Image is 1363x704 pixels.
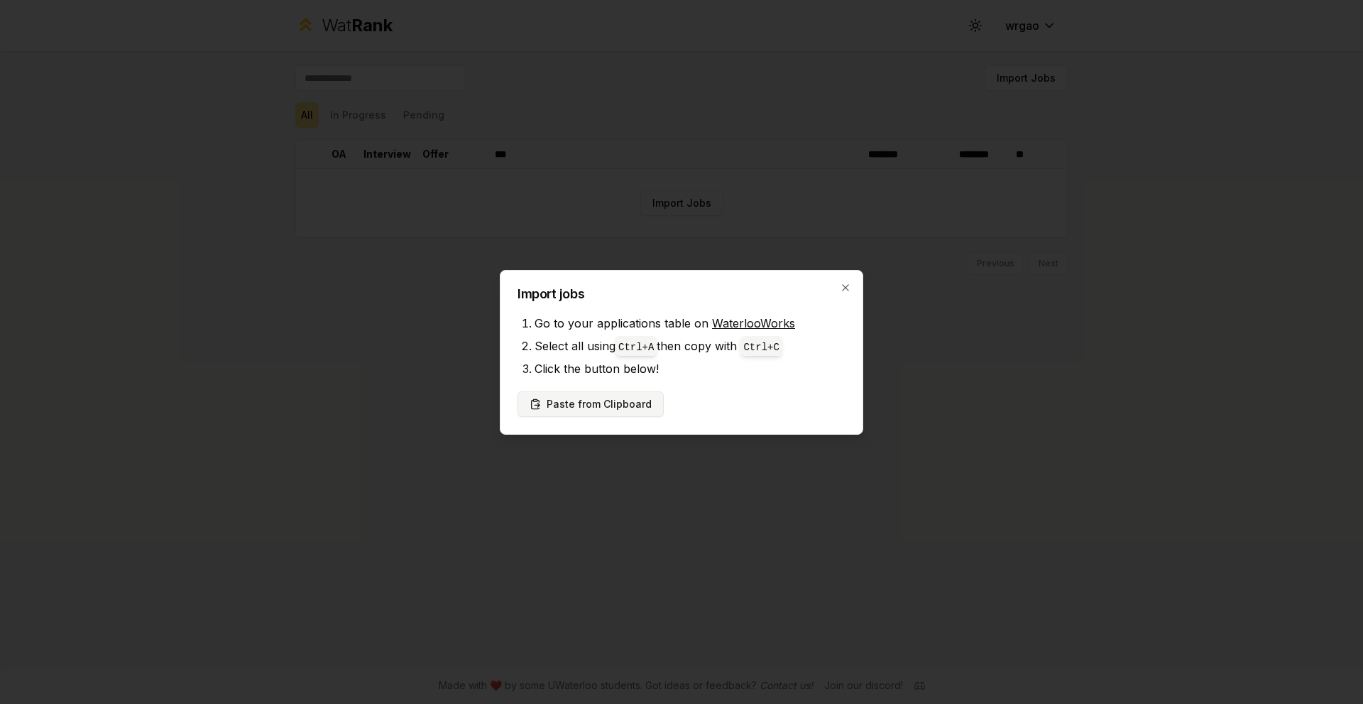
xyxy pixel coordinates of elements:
li: Select all using then copy with [535,335,845,357]
code: Ctrl+ A [618,342,654,353]
li: Click the button below! [535,357,845,380]
button: Paste from Clipboard [518,391,664,417]
code: Ctrl+ C [743,342,779,353]
h2: Import jobs [518,288,845,300]
li: Go to your applications table on [535,312,845,335]
a: WaterlooWorks [712,316,795,330]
